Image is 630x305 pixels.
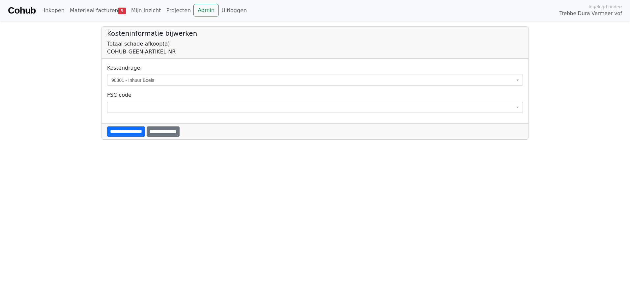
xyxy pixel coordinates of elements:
h5: Kosteninformatie bijwerken [107,29,523,37]
a: Admin [193,4,219,17]
a: Uitloggen [219,4,249,17]
div: Totaal schade afkoop(a) [107,40,523,48]
a: Mijn inzicht [129,4,164,17]
span: Trebbe Dura Vermeer vof [559,10,622,17]
a: Materiaal facturen5 [67,4,129,17]
span: 90301 - Inhuur Boels [107,75,523,86]
div: COHUB-GEEN-ARTIKEL-NR [107,48,523,56]
span: 5 [118,8,126,14]
span: 90301 - Inhuur Boels [111,77,515,84]
label: Kostendrager [107,64,142,72]
a: Inkopen [41,4,67,17]
a: Cohub [8,3,36,18]
span: Ingelogd onder: [588,4,622,10]
a: Projecten [163,4,193,17]
label: FSC code [107,91,131,99]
